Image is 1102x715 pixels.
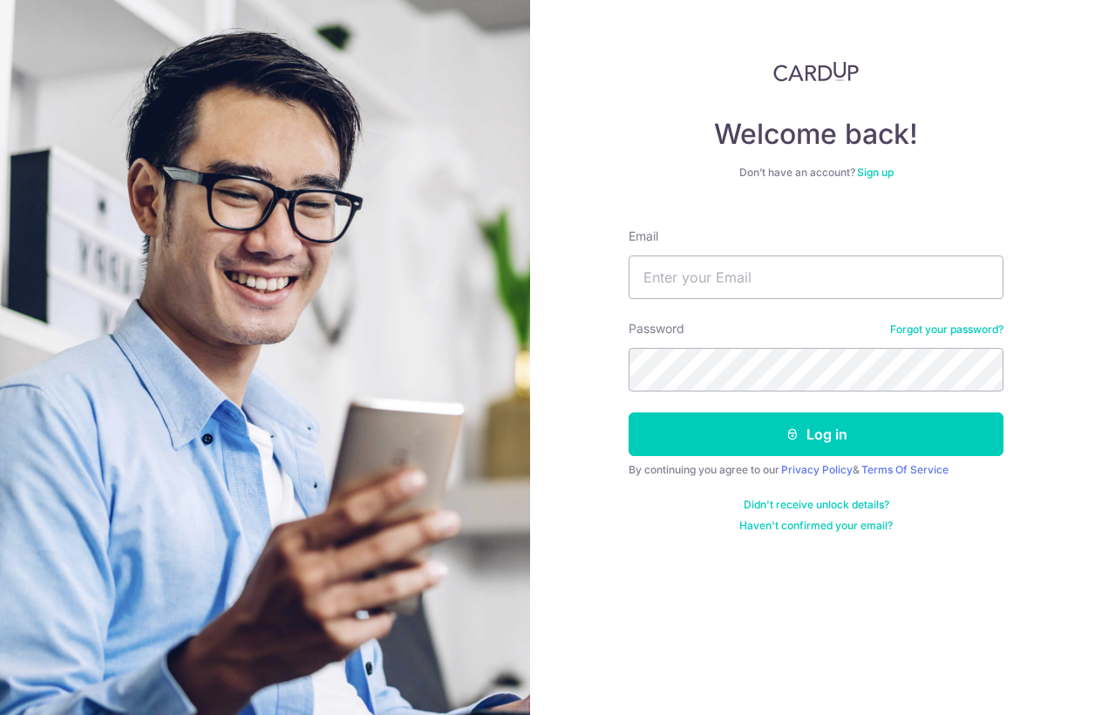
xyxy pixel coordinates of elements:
a: Privacy Policy [781,463,853,476]
a: Forgot your password? [890,323,1003,337]
a: Sign up [857,166,894,179]
img: CardUp Logo [773,61,859,82]
h4: Welcome back! [629,117,1003,152]
a: Terms Of Service [861,463,949,476]
label: Email [629,228,658,245]
input: Enter your Email [629,255,1003,299]
a: Haven't confirmed your email? [739,519,893,533]
button: Log in [629,412,1003,456]
label: Password [629,320,684,337]
div: By continuing you agree to our & [629,463,1003,477]
div: Don’t have an account? [629,166,1003,180]
a: Didn't receive unlock details? [744,498,889,512]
